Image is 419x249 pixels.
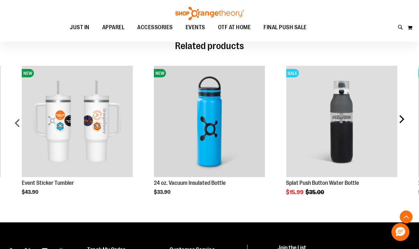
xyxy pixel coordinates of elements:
[11,56,24,195] div: prev
[286,66,397,178] a: Product Page Link
[102,20,125,35] span: APPAREL
[22,180,74,186] a: Event Sticker Tumbler
[286,69,299,77] span: SALE
[131,20,179,35] a: ACCESSORIES
[22,66,133,177] img: OTF 40 oz. Sticker Tumbler
[391,223,409,241] button: Hello, have a question? Let’s chat.
[218,20,251,35] span: OTF AT HOME
[154,189,172,195] span: $33.90
[286,66,397,177] img: Product image for 25oz. Splat Push Button Water Bottle Grey
[400,210,413,223] button: Back To Top
[286,189,305,195] span: $15.99
[154,180,226,186] a: 24 oz. Vacuum Insulated Bottle
[264,20,307,35] span: FINAL PUSH SALE
[212,20,257,35] a: OTF AT HOME
[395,56,408,195] div: next
[174,7,245,20] img: Shop Orangetheory
[137,20,173,35] span: ACCESSORIES
[63,20,96,35] a: JUST IN
[22,66,133,178] a: Product Page Link
[175,40,244,51] span: Related products
[306,189,325,195] span: $35.00
[286,180,359,186] a: Splat Push Button Water Bottle
[257,20,313,35] a: FINAL PUSH SALE
[96,20,131,35] a: APPAREL
[154,66,265,178] a: Product Page Link
[22,69,34,77] span: NEW
[154,69,166,77] span: NEW
[22,189,39,195] span: $43.90
[70,20,89,35] span: JUST IN
[154,66,265,177] img: 24 oz. Vacuum Insulated Bottle
[186,20,205,35] span: EVENTS
[179,20,212,35] a: EVENTS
